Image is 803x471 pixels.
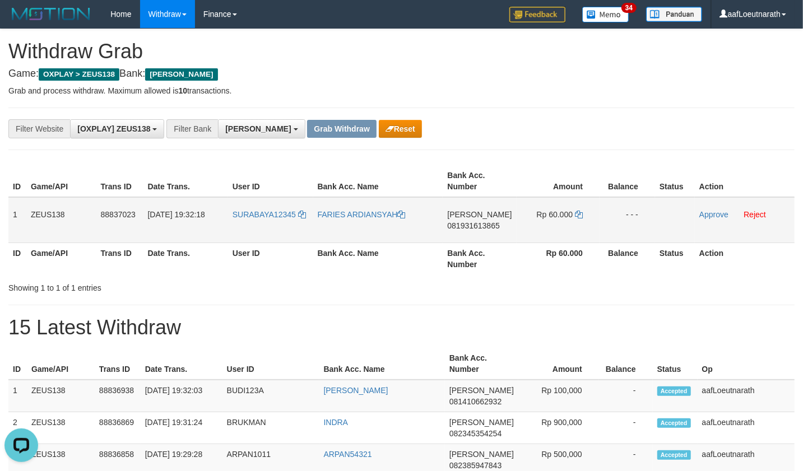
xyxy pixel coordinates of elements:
th: Game/API [26,165,96,197]
th: Bank Acc. Number [445,348,518,380]
td: Rp 100,000 [518,380,599,412]
th: Date Trans. [143,243,228,274]
td: ZEUS138 [27,380,95,412]
span: Copy 082385947843 to clipboard [449,461,502,470]
a: Approve [699,210,728,219]
th: User ID [228,243,313,274]
th: Game/API [27,348,95,380]
span: [PERSON_NAME] [449,418,514,427]
img: panduan.png [646,7,702,22]
td: ZEUS138 [27,412,95,444]
th: ID [8,243,26,274]
span: 88837023 [101,210,136,219]
img: Button%20Memo.svg [582,7,629,22]
span: Accepted [657,418,691,428]
td: [DATE] 19:31:24 [141,412,222,444]
button: Reset [379,120,422,138]
th: Trans ID [96,165,143,197]
th: Amount [517,165,600,197]
td: 2 [8,412,27,444]
span: [DATE] 19:32:18 [148,210,205,219]
img: MOTION_logo.png [8,6,94,22]
td: ZEUS138 [26,197,96,243]
h1: 15 Latest Withdraw [8,316,795,339]
th: Op [698,348,795,380]
th: Trans ID [95,348,141,380]
span: Copy 081931613865 to clipboard [447,221,499,230]
a: FARIES ARDIANSYAH [318,210,406,219]
th: Status [655,243,695,274]
td: aafLoeutnarath [698,380,795,412]
div: Filter Website [8,119,70,138]
div: Filter Bank [166,119,218,138]
td: Rp 900,000 [518,412,599,444]
span: [PERSON_NAME] [225,124,291,133]
td: - [599,380,653,412]
th: Amount [518,348,599,380]
th: Bank Acc. Number [443,165,516,197]
th: Bank Acc. Number [443,243,516,274]
a: SURABAYA12345 [233,210,306,219]
button: [PERSON_NAME] [218,119,305,138]
span: [PERSON_NAME] [447,210,512,219]
td: - [599,412,653,444]
th: Action [695,165,795,197]
span: Accepted [657,450,691,460]
td: BRUKMAN [222,412,319,444]
td: aafLoeutnarath [698,412,795,444]
a: INDRA [324,418,349,427]
td: 1 [8,380,27,412]
td: BUDI123A [222,380,319,412]
th: Status [653,348,698,380]
th: ID [8,165,26,197]
p: Grab and process withdraw. Maximum allowed is transactions. [8,85,795,96]
span: [PERSON_NAME] [449,386,514,395]
span: Copy 081410662932 to clipboard [449,397,502,406]
a: Reject [744,210,766,219]
td: [DATE] 19:32:03 [141,380,222,412]
span: [PERSON_NAME] [145,68,217,81]
th: User ID [222,348,319,380]
th: User ID [228,165,313,197]
td: - - - [600,197,655,243]
button: Grab Withdraw [307,120,376,138]
th: Game/API [26,243,96,274]
th: Bank Acc. Name [319,348,445,380]
button: [OXPLAY] ZEUS138 [70,119,164,138]
span: Accepted [657,386,691,396]
th: Date Trans. [143,165,228,197]
th: Date Trans. [141,348,222,380]
span: [OXPLAY] ZEUS138 [77,124,150,133]
th: Bank Acc. Name [313,243,443,274]
h1: Withdraw Grab [8,40,795,63]
a: [PERSON_NAME] [324,386,388,395]
th: Bank Acc. Name [313,165,443,197]
strong: 10 [178,86,187,95]
img: Feedback.jpg [509,7,565,22]
th: Balance [599,348,653,380]
span: 34 [621,3,637,13]
span: Copy 082345354254 to clipboard [449,429,502,438]
h4: Game: Bank: [8,68,795,80]
span: OXPLAY > ZEUS138 [39,68,119,81]
span: SURABAYA12345 [233,210,296,219]
th: Rp 60.000 [517,243,600,274]
td: 88836938 [95,380,141,412]
span: [PERSON_NAME] [449,450,514,459]
th: Status [655,165,695,197]
th: Balance [600,165,655,197]
div: Showing 1 to 1 of 1 entries [8,278,326,293]
th: Balance [600,243,655,274]
th: Action [695,243,795,274]
span: Rp 60.000 [537,210,573,219]
td: 88836869 [95,412,141,444]
th: Trans ID [96,243,143,274]
a: Copy 60000 to clipboard [575,210,583,219]
th: ID [8,348,27,380]
td: 1 [8,197,26,243]
a: ARPAN54321 [324,450,372,459]
button: Open LiveChat chat widget [4,4,38,38]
